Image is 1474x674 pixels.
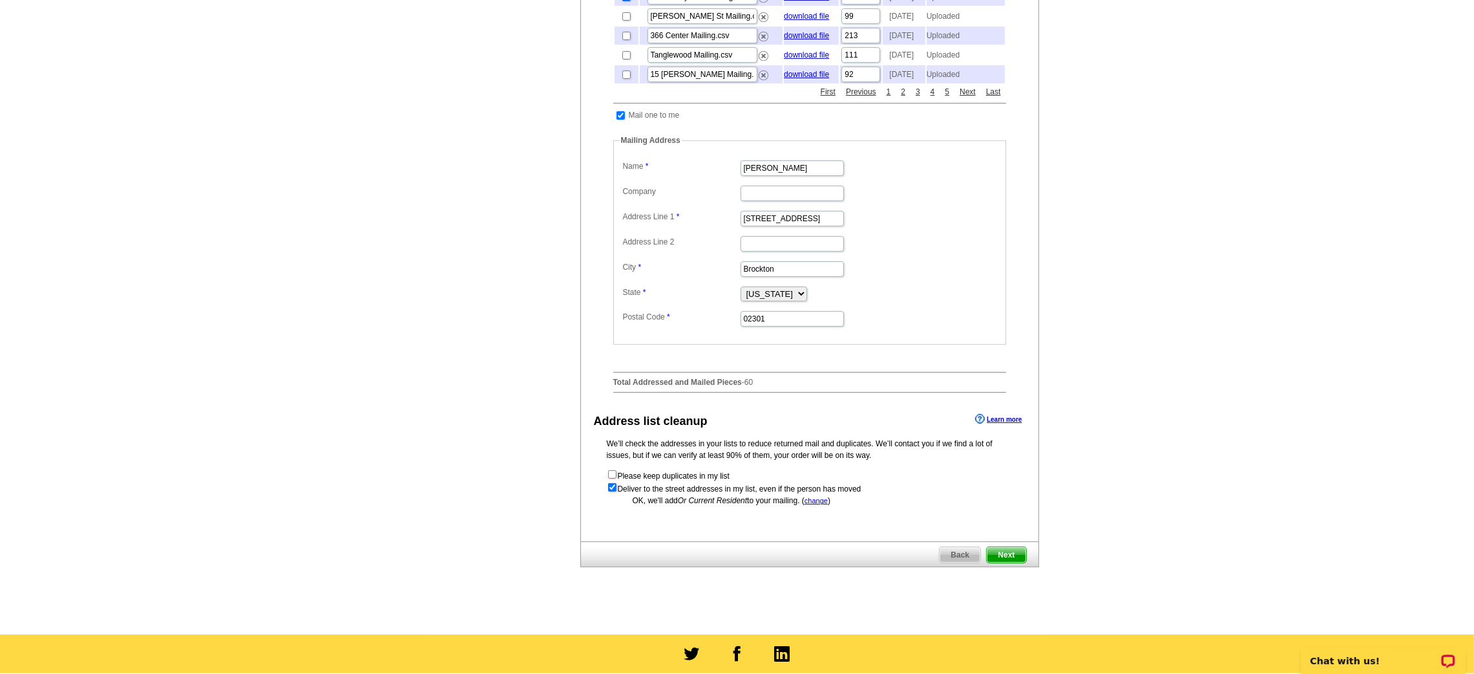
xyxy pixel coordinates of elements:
form: Please keep duplicates in my list Deliver to the street addresses in my list, even if the person ... [607,469,1013,495]
img: delete.png [759,12,768,22]
a: Remove this list [759,49,768,58]
span: Next [987,547,1026,563]
a: Back [939,547,981,563]
a: download file [784,31,829,40]
td: [DATE] [883,7,925,25]
label: Name [623,160,739,172]
img: delete.png [759,71,768,80]
span: Or Current Resident [678,496,747,505]
div: Address list cleanup [594,413,708,430]
td: Uploaded [927,65,1005,83]
label: Company [623,186,739,197]
label: City [623,261,739,273]
div: OK, we'll add to your mailing. ( ) [607,495,1013,506]
span: 60 [744,378,753,387]
a: Learn more [975,414,1022,424]
a: First [817,86,839,98]
span: Back [940,547,980,563]
a: 1 [883,86,894,98]
td: [DATE] [883,27,925,45]
a: download file [784,50,829,60]
img: delete.png [759,51,768,61]
td: [DATE] [883,65,925,83]
a: 5 [942,86,953,98]
a: 2 [898,86,909,98]
a: Remove this list [759,29,768,38]
a: Next [956,86,979,98]
a: download file [784,12,829,21]
label: Address Line 2 [623,236,739,248]
a: Previous [843,86,879,98]
label: State [623,287,739,298]
a: change [805,497,828,505]
td: Uploaded [927,27,1005,45]
label: Postal Code [623,311,739,323]
a: download file [784,70,829,79]
a: 3 [912,86,923,98]
a: 4 [927,86,938,98]
legend: Mailing Address [620,135,682,146]
a: Remove this list [759,10,768,19]
iframe: LiveChat chat widget [1292,633,1474,674]
td: Uploaded [927,46,1005,64]
p: We’ll check the addresses in your lists to reduce returned mail and duplicates. We’ll contact you... [607,438,1013,461]
td: Mail one to me [628,109,680,122]
td: Uploaded [927,7,1005,25]
img: delete.png [759,32,768,41]
a: Remove this list [759,68,768,77]
label: Address Line 1 [623,211,739,223]
a: Last [983,86,1004,98]
td: [DATE] [883,46,925,64]
strong: Total Addressed and Mailed Pieces [613,378,742,387]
